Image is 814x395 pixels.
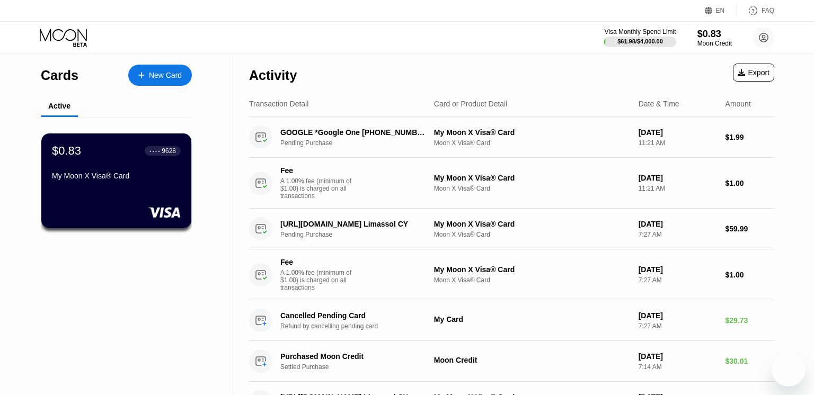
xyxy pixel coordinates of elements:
[639,311,717,320] div: [DATE]
[725,225,774,233] div: $59.99
[249,158,774,209] div: FeeA 1.00% fee (minimum of $1.00) is charged on all transactionsMy Moon X Visa® CardMoon X Visa® ...
[52,172,181,180] div: My Moon X Visa® Card
[41,68,78,83] div: Cards
[705,5,737,16] div: EN
[249,100,308,108] div: Transaction Detail
[280,166,355,175] div: Fee
[639,174,717,182] div: [DATE]
[733,64,774,82] div: Export
[772,353,806,387] iframe: Button to launch messaging window
[280,269,360,291] div: A 1.00% fee (minimum of $1.00) is charged on all transactions
[280,220,428,228] div: [URL][DOMAIN_NAME] Limassol CY
[434,265,630,274] div: My Moon X Visa® Card
[725,271,774,279] div: $1.00
[434,315,630,324] div: My Card
[149,149,160,152] div: ● ● ● ●
[280,352,428,361] div: Purchased Moon Credit
[280,139,439,147] div: Pending Purchase
[738,68,769,77] div: Export
[639,352,717,361] div: [DATE]
[716,7,725,14] div: EN
[280,311,428,320] div: Cancelled Pending Card
[639,220,717,228] div: [DATE]
[249,300,774,341] div: Cancelled Pending CardRefund by cancelling pending cardMy Card[DATE]7:27 AM$29.73
[604,28,676,47] div: Visa Monthly Spend Limit$61.98/$4,000.00
[280,128,428,137] div: GOOGLE *Google One [PHONE_NUMBER] US
[762,7,774,14] div: FAQ
[617,38,663,44] div: $61.98 / $4,000.00
[434,231,630,238] div: Moon X Visa® Card
[434,276,630,284] div: Moon X Visa® Card
[48,102,70,110] div: Active
[639,322,717,330] div: 7:27 AM
[697,29,732,40] div: $0.83
[639,363,717,371] div: 7:14 AM
[639,185,717,192] div: 11:21 AM
[639,231,717,238] div: 7:27 AM
[280,177,360,200] div: A 1.00% fee (minimum of $1.00) is charged on all transactions
[639,100,679,108] div: Date & Time
[697,40,732,47] div: Moon Credit
[162,147,176,155] div: 9628
[434,220,630,228] div: My Moon X Visa® Card
[280,322,439,330] div: Refund by cancelling pending card
[434,139,630,147] div: Moon X Visa® Card
[280,258,355,266] div: Fee
[639,128,717,137] div: [DATE]
[639,276,717,284] div: 7:27 AM
[604,28,676,35] div: Visa Monthly Spend Limit
[280,231,439,238] div: Pending Purchase
[149,71,182,80] div: New Card
[249,209,774,249] div: [URL][DOMAIN_NAME] Limassol CYPending PurchaseMy Moon X Visa® CardMoon X Visa® Card[DATE]7:27 AM$...
[434,100,508,108] div: Card or Product Detail
[725,179,774,187] div: $1.00
[725,316,774,325] div: $29.73
[434,185,630,192] div: Moon X Visa® Card
[52,144,81,158] div: $0.83
[249,341,774,382] div: Purchased Moon CreditSettled PurchaseMoon Credit[DATE]7:14 AM$30.01
[249,249,774,300] div: FeeA 1.00% fee (minimum of $1.00) is charged on all transactionsMy Moon X Visa® CardMoon X Visa® ...
[639,139,717,147] div: 11:21 AM
[434,356,630,364] div: Moon Credit
[128,65,192,86] div: New Card
[697,29,732,47] div: $0.83Moon Credit
[249,68,297,83] div: Activity
[639,265,717,274] div: [DATE]
[280,363,439,371] div: Settled Purchase
[725,357,774,365] div: $30.01
[725,100,751,108] div: Amount
[737,5,774,16] div: FAQ
[434,174,630,182] div: My Moon X Visa® Card
[725,133,774,141] div: $1.99
[41,133,191,228] div: $0.83● ● ● ●9628My Moon X Visa® Card
[249,117,774,158] div: GOOGLE *Google One [PHONE_NUMBER] USPending PurchaseMy Moon X Visa® CardMoon X Visa® Card[DATE]11...
[434,128,630,137] div: My Moon X Visa® Card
